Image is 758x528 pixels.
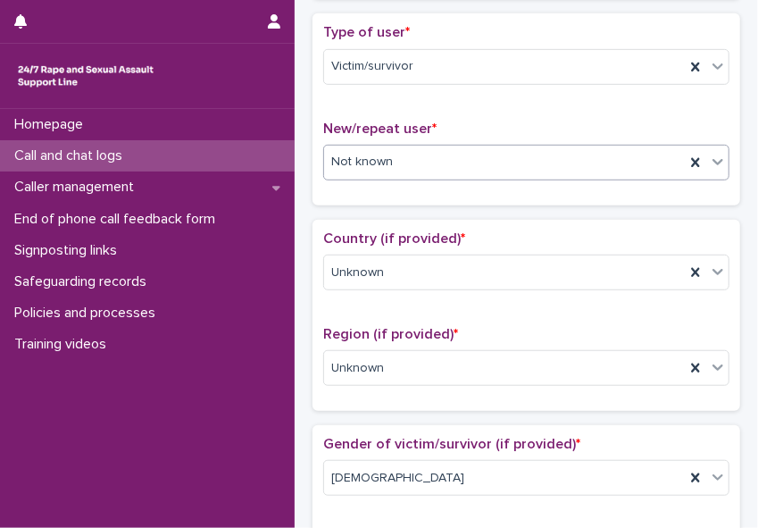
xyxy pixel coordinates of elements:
[323,327,458,341] span: Region (if provided)
[331,264,384,282] span: Unknown
[7,273,161,290] p: Safeguarding records
[7,305,170,322] p: Policies and processes
[323,25,410,39] span: Type of user
[323,122,437,136] span: New/repeat user
[7,147,137,164] p: Call and chat logs
[7,242,131,259] p: Signposting links
[7,211,229,228] p: End of phone call feedback form
[331,359,384,378] span: Unknown
[14,58,157,94] img: rhQMoQhaT3yELyF149Cw
[331,57,413,76] span: Victim/survivor
[331,153,393,172] span: Not known
[323,437,580,451] span: Gender of victim/survivor (if provided)
[7,336,121,353] p: Training videos
[7,116,97,133] p: Homepage
[323,231,465,246] span: Country (if provided)
[331,469,464,488] span: [DEMOGRAPHIC_DATA]
[7,179,148,196] p: Caller management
